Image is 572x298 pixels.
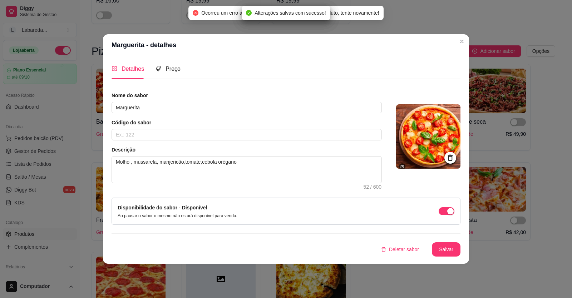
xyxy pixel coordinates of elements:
[112,146,382,153] article: Descrição
[396,104,460,169] img: logo da loja
[118,205,207,210] label: Disponibilidade do sabor - Disponível
[122,66,144,72] span: Detalhes
[112,102,382,113] input: Ex.: Calabresa acebolada
[381,247,386,252] span: delete
[166,66,181,72] span: Preço
[193,10,198,16] span: close-circle
[112,119,382,126] article: Código do sabor
[156,66,161,71] span: tags
[112,157,381,183] textarea: Molho , mussarela, manjericão,tomate,cebola orégano
[103,34,469,56] header: Marguerita - detalhes
[375,242,425,257] button: deleteDeletar sabor
[112,92,382,99] article: Nome do sabor
[432,242,460,257] button: Salvar
[456,36,468,47] button: Close
[255,10,326,16] span: Alterações salvas com sucesso!
[112,129,382,140] input: Ex.: 122
[112,66,117,71] span: appstore
[246,10,252,16] span: check-circle
[201,10,379,16] span: Ocorreu um erro ao alterar o status de visibilidade do produto, tente novamente!
[118,213,237,219] p: Ao pausar o sabor o mesmo não estará disponível para venda.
